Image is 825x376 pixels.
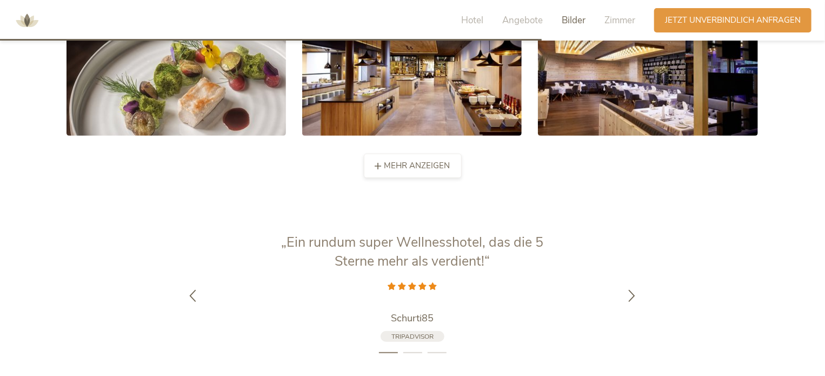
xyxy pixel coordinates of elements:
[381,331,444,342] a: Tripadvisor
[665,15,801,26] span: Jetzt unverbindlich anfragen
[391,332,434,341] span: Tripadvisor
[461,14,483,27] span: Hotel
[11,16,43,24] a: AMONTI & LUNARIS Wellnessresort
[384,160,450,171] span: mehr anzeigen
[277,312,548,325] a: Schurti85
[11,4,43,37] img: AMONTI & LUNARIS Wellnessresort
[502,14,543,27] span: Angebote
[604,14,635,27] span: Zimmer
[562,14,586,27] span: Bilder
[391,312,434,325] span: Schurti85
[282,233,544,271] span: „Ein rundum super Wellnesshotel, das die 5 Sterne mehr als verdient!“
